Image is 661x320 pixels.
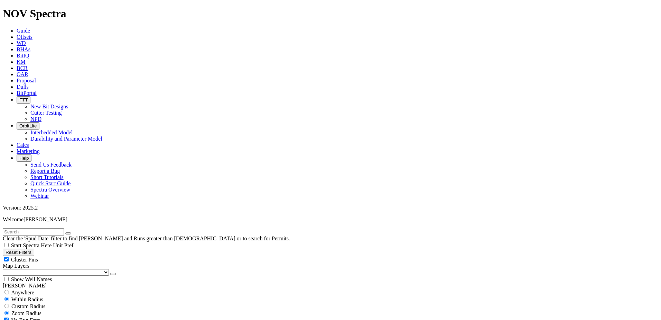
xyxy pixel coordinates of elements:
button: OrbitLite [17,122,39,130]
a: Cutter Testing [30,110,62,116]
span: Zoom Radius [11,310,41,316]
span: Show Well Names [11,276,52,282]
span: Custom Radius [11,303,45,309]
span: Anywhere [11,290,34,295]
a: Marketing [17,148,40,154]
span: Map Layers [3,263,29,269]
a: Webinar [30,193,49,199]
a: NPD [30,116,41,122]
button: Reset Filters [3,249,34,256]
span: Clear the 'Spud Date' filter to find [PERSON_NAME] and Runs greater than [DEMOGRAPHIC_DATA] or to... [3,235,290,241]
a: New Bit Designs [30,104,68,109]
a: BitPortal [17,90,37,96]
button: Help [17,154,31,162]
div: [PERSON_NAME] [3,283,658,289]
a: Interbedded Model [30,130,73,135]
a: Send Us Feedback [30,162,72,168]
span: Help [19,155,29,161]
span: OrbitLite [19,123,37,128]
a: Short Tutorials [30,174,64,180]
a: Offsets [17,34,32,40]
a: Report a Bug [30,168,60,174]
input: Start Spectra Here [4,243,9,247]
a: Dulls [17,84,29,90]
a: Quick Start Guide [30,180,71,186]
span: Unit Pref [53,242,73,248]
a: Spectra Overview [30,187,70,193]
input: Search [3,228,64,235]
a: BHAs [17,46,30,52]
a: Proposal [17,78,36,83]
span: [PERSON_NAME] [24,216,67,222]
div: Version: 2025.2 [3,205,658,211]
a: KM [17,59,26,65]
a: OAR [17,71,28,77]
span: Within Radius [11,296,43,302]
a: Durability and Parameter Model [30,136,102,142]
h1: NOV Spectra [3,7,658,20]
span: Start Spectra Here [11,242,52,248]
p: Welcome [3,216,658,223]
span: Cluster Pins [11,257,38,263]
button: FTT [17,96,30,104]
a: Calcs [17,142,29,148]
a: BitIQ [17,53,29,59]
span: FTT [19,97,28,103]
a: Guide [17,28,30,34]
a: BCR [17,65,28,71]
a: WD [17,40,26,46]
